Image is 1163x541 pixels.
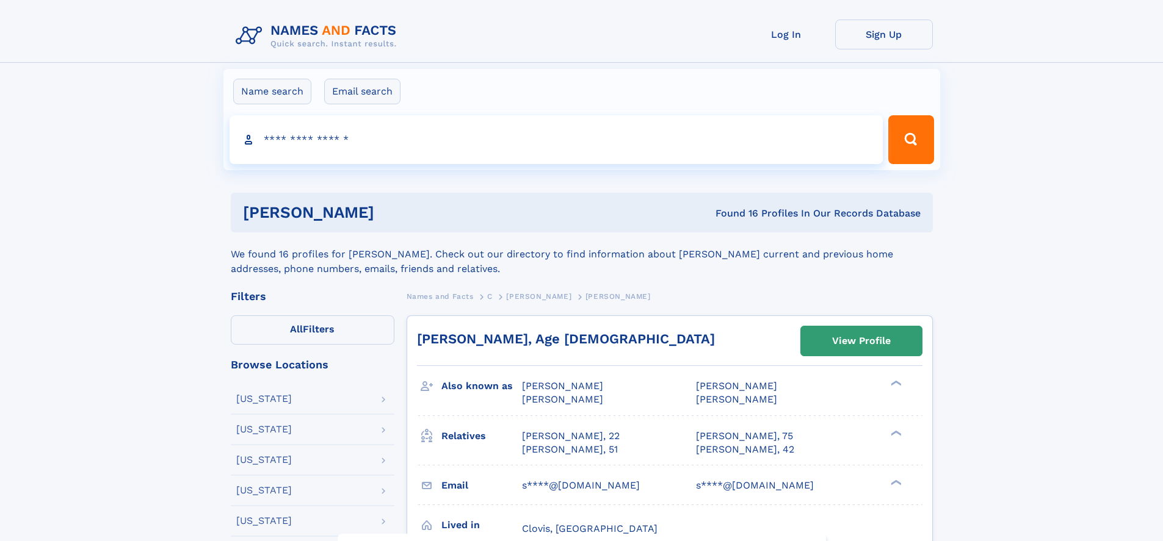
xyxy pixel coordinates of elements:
[801,326,922,356] a: View Profile
[243,205,545,220] h1: [PERSON_NAME]
[888,429,902,437] div: ❯
[324,79,400,104] label: Email search
[545,207,921,220] div: Found 16 Profiles In Our Records Database
[506,288,571,304] a: [PERSON_NAME]
[231,359,394,370] div: Browse Locations
[832,327,891,355] div: View Profile
[696,393,777,405] span: [PERSON_NAME]
[487,288,493,304] a: C
[522,380,603,392] span: [PERSON_NAME]
[233,79,311,104] label: Name search
[236,485,292,495] div: [US_STATE]
[696,443,794,456] a: [PERSON_NAME], 42
[487,292,493,301] span: C
[231,232,933,276] div: We found 16 profiles for [PERSON_NAME]. Check out our directory to find information about [PERSON...
[888,379,902,387] div: ❯
[506,292,571,301] span: [PERSON_NAME]
[737,20,835,49] a: Log In
[417,331,715,346] a: [PERSON_NAME], Age [DEMOGRAPHIC_DATA]
[407,288,474,304] a: Names and Facts
[441,515,522,536] h3: Lived in
[888,115,933,164] button: Search Button
[231,315,394,345] label: Filters
[522,523,658,534] span: Clovis, [GEOGRAPHIC_DATA]
[696,380,777,392] span: [PERSON_NAME]
[236,455,292,465] div: [US_STATE]
[236,394,292,404] div: [US_STATE]
[522,443,618,456] a: [PERSON_NAME], 51
[835,20,933,49] a: Sign Up
[585,292,651,301] span: [PERSON_NAME]
[290,323,303,335] span: All
[441,376,522,396] h3: Also known as
[236,516,292,526] div: [US_STATE]
[441,426,522,446] h3: Relatives
[888,478,902,486] div: ❯
[441,475,522,496] h3: Email
[236,425,292,434] div: [US_STATE]
[522,429,620,443] a: [PERSON_NAME], 22
[230,115,883,164] input: search input
[696,429,793,443] a: [PERSON_NAME], 75
[522,393,603,405] span: [PERSON_NAME]
[231,20,407,52] img: Logo Names and Facts
[231,291,394,302] div: Filters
